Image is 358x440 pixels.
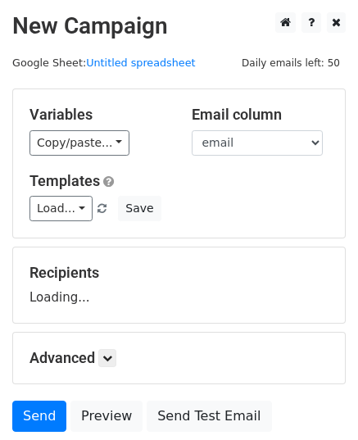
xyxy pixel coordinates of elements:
[236,54,346,72] span: Daily emails left: 50
[236,57,346,69] a: Daily emails left: 50
[29,172,100,189] a: Templates
[12,12,346,40] h2: New Campaign
[147,401,271,432] a: Send Test Email
[12,401,66,432] a: Send
[29,106,167,124] h5: Variables
[29,264,329,282] h5: Recipients
[70,401,143,432] a: Preview
[29,130,129,156] a: Copy/paste...
[86,57,195,69] a: Untitled spreadsheet
[29,349,329,367] h5: Advanced
[192,106,329,124] h5: Email column
[29,264,329,306] div: Loading...
[29,196,93,221] a: Load...
[118,196,161,221] button: Save
[12,57,196,69] small: Google Sheet:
